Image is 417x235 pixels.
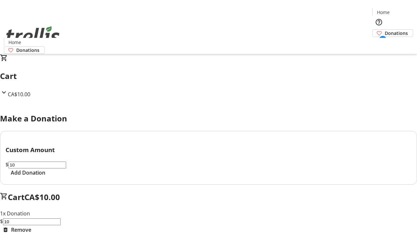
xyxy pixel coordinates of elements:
span: Donations [385,30,408,37]
a: Home [373,9,394,16]
span: Remove [11,226,31,234]
h3: Custom Amount [6,145,411,154]
span: Home [377,9,390,16]
input: Donation Amount [3,218,61,225]
button: Cart [372,37,385,50]
span: CA$10.00 [24,192,60,202]
span: CA$10.00 [8,91,30,98]
img: Orient E2E Organization oLZarfd70T's Logo [4,19,62,52]
a: Donations [372,29,413,37]
span: Donations [16,47,39,54]
span: $ [6,161,8,168]
button: Help [372,16,385,29]
a: Home [4,39,25,46]
button: Add Donation [6,169,50,177]
span: Home [8,39,21,46]
input: Donation Amount [8,162,66,168]
span: Add Donation [11,169,45,177]
a: Donations [4,46,45,54]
